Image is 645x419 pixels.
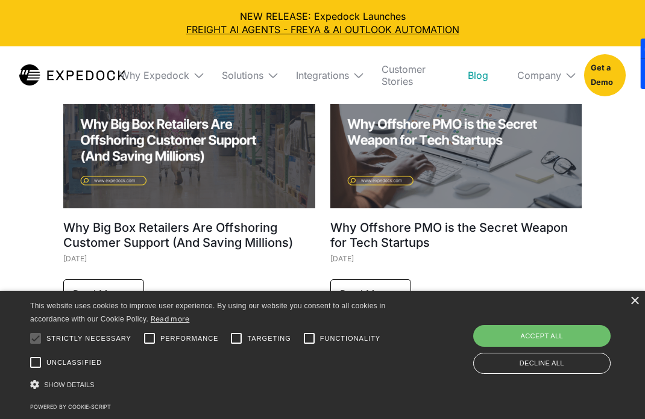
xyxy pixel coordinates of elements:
[247,334,291,344] span: Targeting
[63,279,144,308] a: Read More ->
[222,69,263,81] div: Solutions
[330,250,582,267] div: [DATE]
[30,302,385,324] span: This website uses cookies to improve user experience. By using our website you consent to all coo...
[160,334,219,344] span: Performance
[584,54,626,96] a: Get a Demo
[286,46,362,104] div: Integrations
[46,358,102,368] span: Unclassified
[30,403,111,410] a: Powered by cookie-script
[10,10,635,37] div: NEW RELEASE: Expedock Launches
[151,314,190,323] a: Read more
[508,46,574,104] div: Company
[63,220,315,250] h1: Why Big Box Retailers Are Offshoring Customer Support (And Saving Millions)
[110,46,203,104] div: Why Expedock
[372,46,448,104] a: Customer Stories
[296,69,349,81] div: Integrations
[517,69,561,81] div: Company
[63,250,315,267] div: [DATE]
[330,220,582,250] h1: Why Offshore PMO is the Secret Weapon for Tech Startups
[46,334,131,344] span: Strictly necessary
[438,289,645,419] iframe: Chat Widget
[120,69,189,81] div: Why Expedock
[320,334,380,344] span: Functionality
[458,46,498,104] a: Blog
[10,23,635,36] a: FREIGHT AI AGENTS - FREYA & AI OUTLOOK AUTOMATION
[30,376,411,393] div: Show details
[212,46,277,104] div: Solutions
[330,279,411,308] a: Read More ->
[44,381,95,388] span: Show details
